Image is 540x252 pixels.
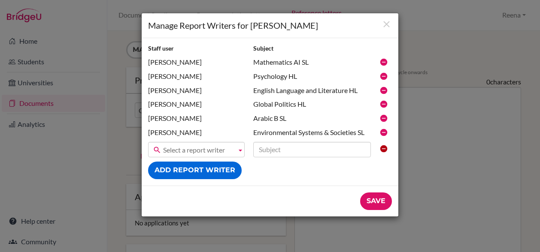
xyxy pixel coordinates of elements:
[253,142,371,157] input: Subject
[144,86,249,96] div: [PERSON_NAME]
[144,128,249,138] div: [PERSON_NAME]
[379,144,388,153] i: Clear report writer
[360,192,392,210] input: Save
[379,58,388,66] i: Remove report writer
[148,20,392,31] h1: Manage Report Writers for [PERSON_NAME]
[163,142,233,158] span: Select a report writer
[249,72,375,81] div: Psychology HL
[144,72,249,81] div: [PERSON_NAME]
[379,128,388,137] i: Remove report writer
[249,114,375,123] div: Arabic B SL
[144,99,249,109] div: [PERSON_NAME]
[144,114,249,123] div: [PERSON_NAME]
[148,162,242,179] button: Add report writer
[381,19,392,30] button: Close
[148,45,245,53] h2: Staff user
[379,72,388,81] i: Remove report writer
[249,57,375,67] div: Mathematics AI SL
[144,57,249,67] div: [PERSON_NAME]
[249,99,375,109] div: Global Politics HL
[249,86,375,96] div: English Language and Literature HL
[249,128,375,138] div: Environmental Systems & Societies SL
[379,114,388,123] i: Remove report writer
[379,100,388,108] i: Remove report writer
[253,45,371,53] h2: Subject
[379,86,388,95] i: Remove report writer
